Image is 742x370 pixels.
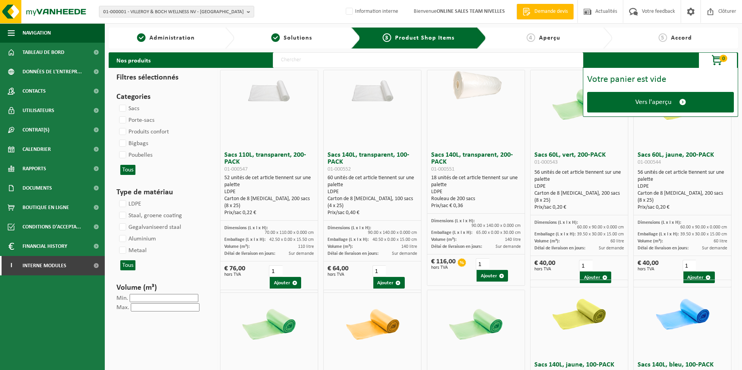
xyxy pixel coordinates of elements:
h3: Sacs 140L, transparent, 200-PACK [431,152,521,173]
div: Prix/sac 0,20 € [534,204,624,211]
img: 01-000547 [236,70,302,103]
img: 01-000552 [340,70,406,103]
span: Navigation [23,23,51,43]
div: Votre panier est vide [587,75,734,84]
a: 2Solutions [238,33,345,43]
img: 01-000543 [546,70,612,136]
span: Rapports [23,159,46,178]
label: Produits confort [118,126,169,138]
span: 01-000551 [431,166,454,172]
img: 01-000555 [650,280,716,346]
span: 140 litre [401,244,417,249]
div: Prix/sac € 0,36 [431,202,521,209]
span: Documents [23,178,52,198]
button: 01-000001 - VILLEROY & BOCH WELLNESS NV - [GEOGRAPHIC_DATA] [99,6,254,17]
label: Information interne [344,6,398,17]
label: Sacs [118,103,139,114]
div: Carton de 8 [MEDICAL_DATA], 200 sacs (8 x 25) [534,190,624,204]
label: Bigbags [118,138,148,149]
span: Financial History [23,237,67,256]
div: LDPE [638,183,727,190]
img: 01-000549 [340,290,406,356]
span: hors TVA [638,267,659,271]
h3: Sacs 110L, transparent, 200-PACK [224,152,314,173]
span: 4 [527,33,535,42]
img: 01-000551 [443,70,509,103]
span: Volume (m³): [224,244,250,249]
label: Metaal [118,245,147,256]
span: Demande devis [532,8,570,16]
h3: Filtres sélectionnés [116,72,206,83]
span: 90.00 x 140.00 x 0.000 cm [472,223,521,228]
span: Données de l'entrepr... [23,62,82,81]
span: 39.50 x 30.00 x 15.00 cm [680,232,727,237]
div: 18 unités de cet article tiennent sur une palette [431,175,521,209]
span: 3 [383,33,391,42]
span: Conditions d'accepta... [23,217,81,237]
h2: Nos produits [109,52,158,68]
span: Sur demande [496,244,521,249]
img: 01-000553 [443,290,509,356]
span: Vers l'aperçu [635,98,671,106]
span: 60 litre [610,239,624,244]
span: Délai de livraison en jours: [224,251,275,256]
span: Sur demande [392,251,417,256]
span: Emballage (L x l x H): [224,237,265,242]
div: Prix/sac 0,22 € [224,209,314,216]
span: Délai de livraison en jours: [638,246,688,251]
button: Ajouter [270,277,301,289]
button: Ajouter [373,277,405,289]
span: 01-000552 [328,166,351,172]
div: LDPE [328,188,417,195]
h3: Categories [116,91,206,103]
a: Vers l'aperçu [587,92,734,112]
div: LDPE [224,188,314,195]
img: 01-000554 [546,280,612,346]
label: Staal, groene coating [118,210,182,221]
input: 1 [683,260,696,271]
input: 1 [579,260,593,271]
label: Aluminium [118,233,156,245]
div: € 116,00 [431,258,456,270]
button: Tous [120,165,135,175]
div: Prix/sac 0,20 € [638,204,727,211]
span: Volume (m³): [328,244,353,249]
div: 52 unités de cet article tiennent sur une palette [224,175,314,216]
a: 1Administration [113,33,219,43]
span: 42.50 x 0.00 x 15.50 cm [269,237,314,242]
span: Dimensions (L x l x H): [534,220,578,225]
span: 40.50 x 0.00 x 15.00 cm [373,237,417,242]
div: Carton de 8 [MEDICAL_DATA], 200 sacs (8 x 25) [638,190,727,204]
span: 5 [659,33,667,42]
a: Demande devis [517,4,574,19]
span: 90.00 x 140.00 x 0.000 cm [368,230,417,235]
a: 3Product Shop Items [366,33,471,43]
span: Dimensions (L x l x H): [328,226,371,230]
span: Boutique en ligne [23,198,69,217]
span: 01-000001 - VILLEROY & BOCH WELLNESS NV - [GEOGRAPHIC_DATA] [103,6,244,18]
span: Emballage (L x l x H): [638,232,679,237]
div: Rouleau de 200 sacs [431,195,521,202]
span: 01-000544 [638,159,661,165]
span: 60.00 x 90.00 x 0.000 cm [577,225,624,230]
h3: Type de matériau [116,187,206,198]
h3: Volume (m³) [116,282,206,294]
label: Poubelles [118,149,153,161]
h3: Sacs 60L, jaune, 200-PACK [638,152,727,167]
span: Volume (m³): [638,239,663,244]
span: hors TVA [224,272,245,277]
span: 65.00 x 0.00 x 30.00 cm [476,230,521,235]
a: 5Accord [616,33,734,43]
h3: Sacs 140L, transparent, 100-PACK [328,152,417,173]
span: Contacts [23,81,46,101]
span: Utilisateurs [23,101,54,120]
span: Dimensions (L x l x H): [431,219,475,223]
button: 0 [699,52,737,68]
span: Calendrier [23,140,51,159]
button: Tous [120,260,135,270]
input: Chercher [273,52,583,68]
h3: Sacs 60L, vert, 200-PACK [534,152,624,167]
div: Carton de 8 [MEDICAL_DATA], 200 sacs (8 x 25) [224,195,314,209]
span: 60 litre [714,239,727,244]
div: 60 unités de cet article tiennent sur une palette [328,175,417,216]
